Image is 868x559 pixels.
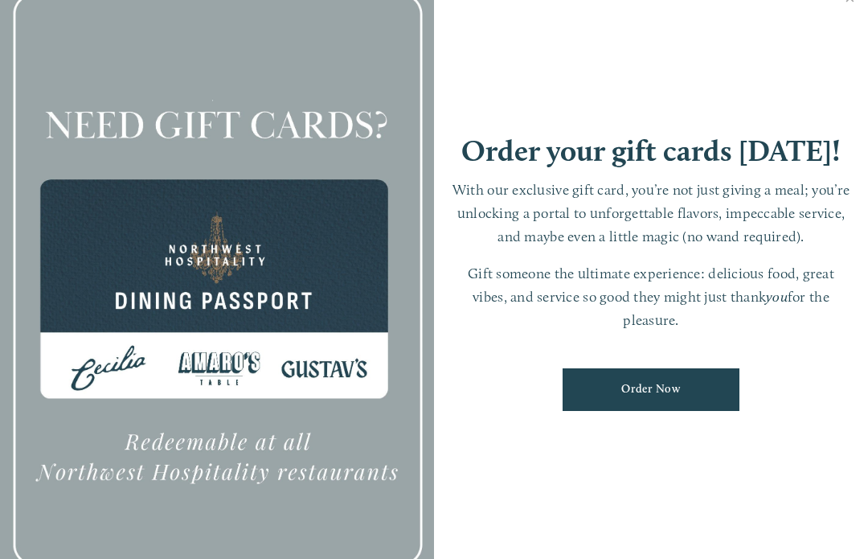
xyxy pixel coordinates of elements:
[450,262,852,331] p: Gift someone the ultimate experience: delicious food, great vibes, and service so good they might...
[450,179,852,248] p: With our exclusive gift card, you’re not just giving a meal; you’re unlocking a portal to unforge...
[461,136,841,166] h1: Order your gift cards [DATE]!
[563,368,739,411] a: Order Now
[766,288,788,305] em: you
